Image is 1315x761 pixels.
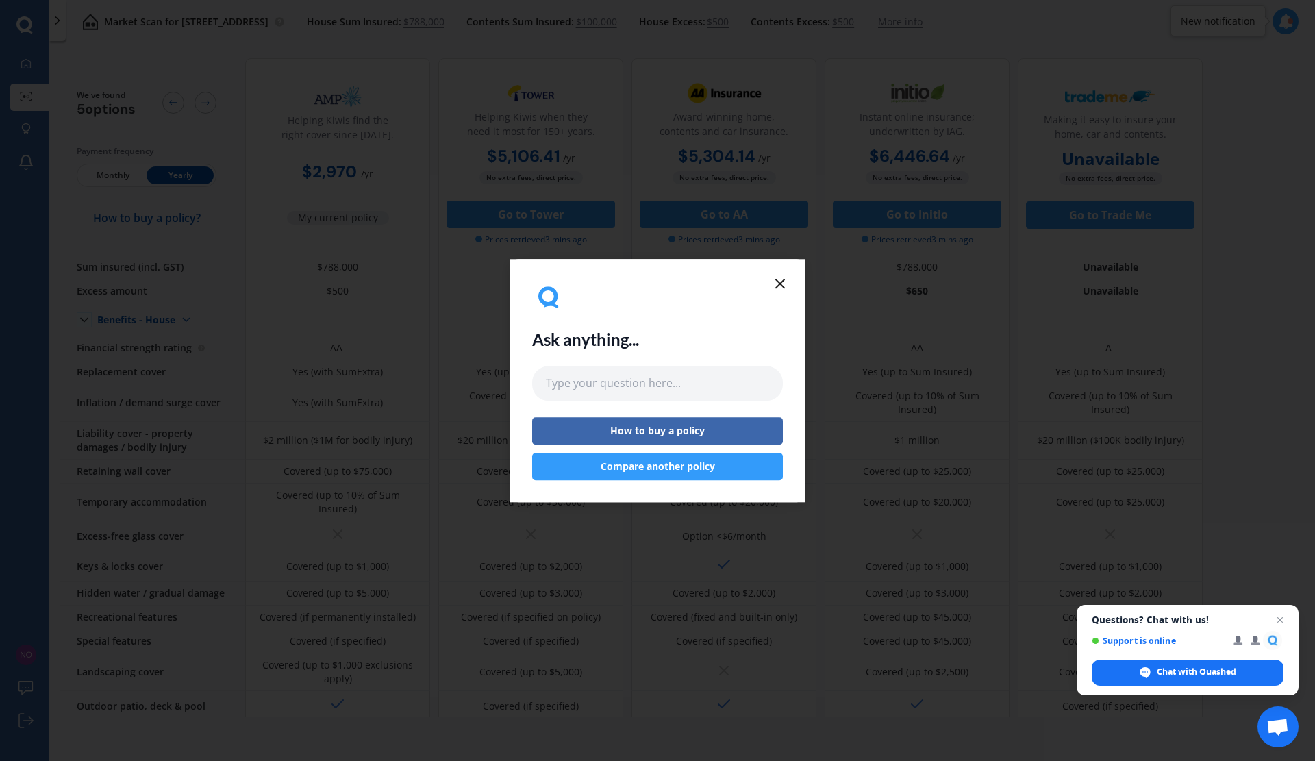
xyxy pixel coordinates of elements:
[1092,660,1283,686] div: Chat with Quashed
[532,417,783,445] button: How to buy a policy
[1272,612,1288,628] span: Close chat
[1257,706,1299,747] div: Open chat
[532,453,783,480] button: Compare another policy
[1092,614,1283,625] span: Questions? Chat with us!
[1092,636,1224,646] span: Support is online
[1157,666,1236,678] span: Chat with Quashed
[532,330,639,350] h2: Ask anything...
[532,366,783,401] input: Type your question here...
